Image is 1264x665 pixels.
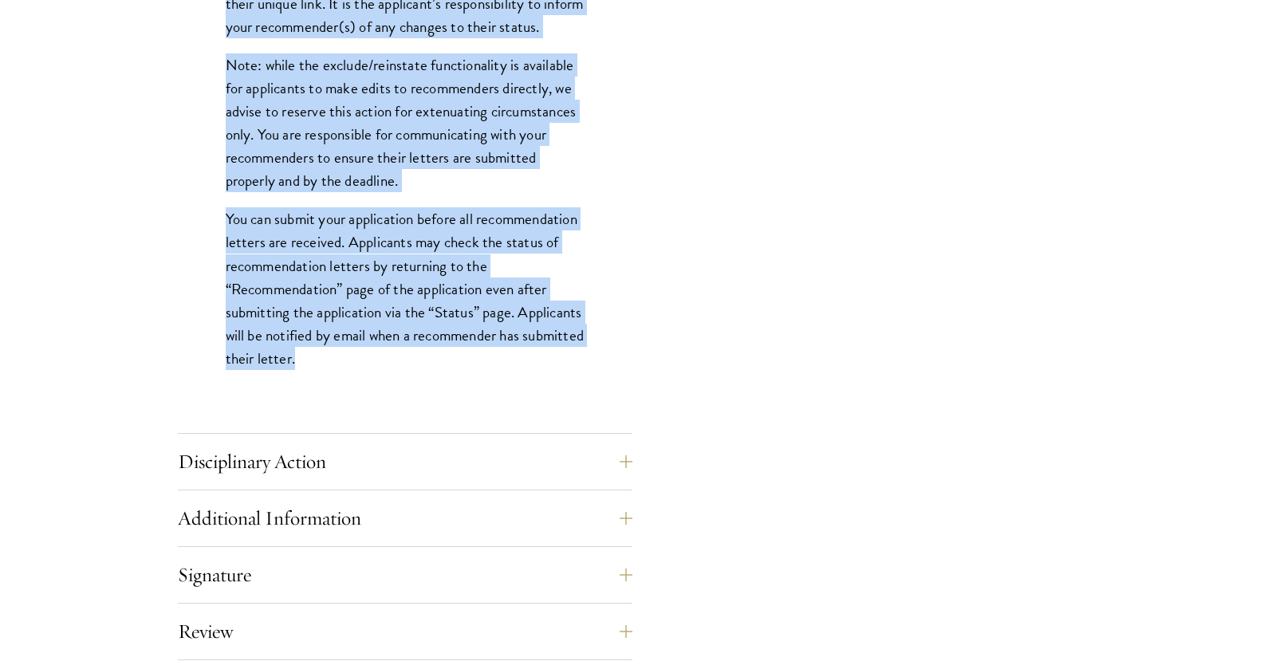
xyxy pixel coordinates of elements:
p: You can submit your application before all recommendation letters are received. Applicants may ch... [226,207,585,369]
button: Additional Information [178,499,632,537]
button: Signature [178,556,632,594]
button: Review [178,612,632,651]
button: Disciplinary Action [178,443,632,481]
p: Note: while the exclude/reinstate functionality is available for applicants to make edits to reco... [226,53,585,192]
